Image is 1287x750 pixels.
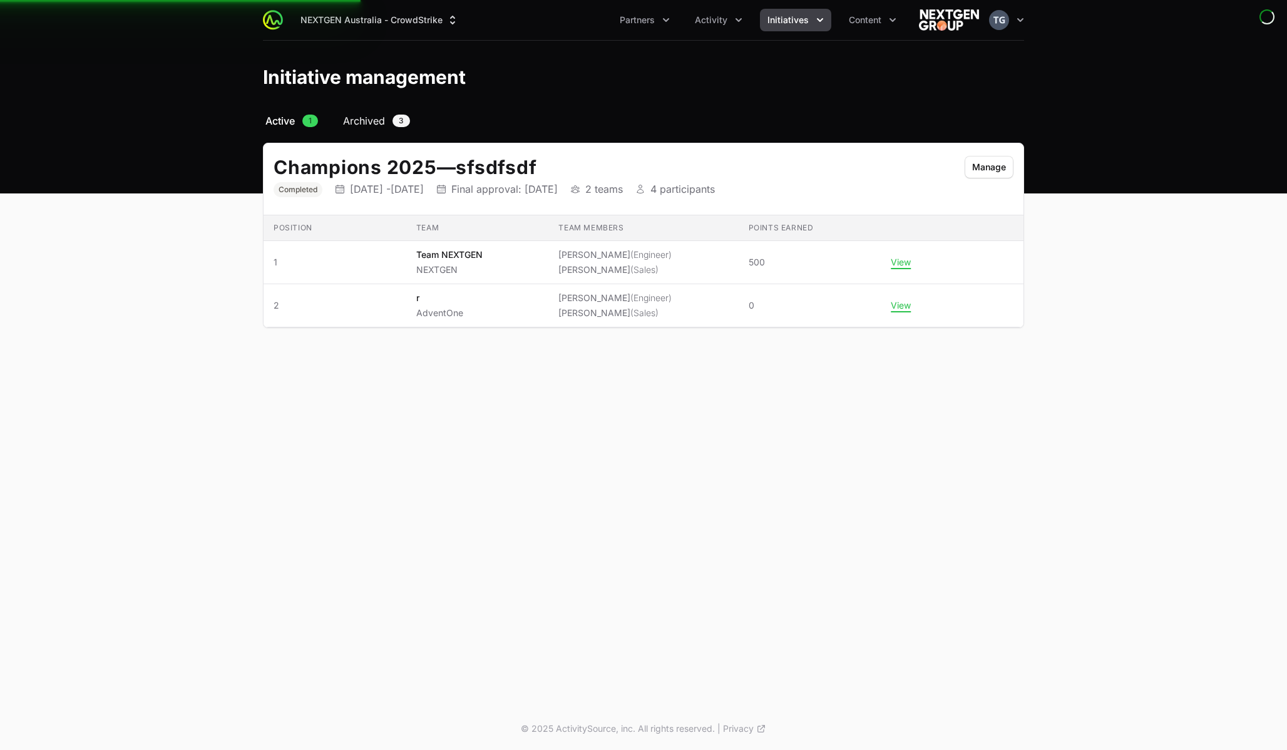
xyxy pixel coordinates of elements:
[416,249,483,261] p: Team NEXTGEN
[841,9,904,31] div: Content menu
[695,14,727,26] span: Activity
[416,307,463,319] p: AdventOne
[392,115,410,127] span: 3
[891,300,911,311] button: View
[612,9,677,31] div: Partners menu
[343,113,385,128] span: Archived
[891,257,911,268] button: View
[989,10,1009,30] img: Timothy Greig
[558,292,672,304] li: [PERSON_NAME]
[263,143,1024,328] div: Initiative details
[585,183,623,195] p: 2 teams
[416,264,483,276] p: NEXTGEN
[620,14,655,26] span: Partners
[263,113,1024,128] nav: Initiative activity log navigation
[558,264,672,276] li: [PERSON_NAME]
[350,183,424,195] p: [DATE] - [DATE]
[650,183,715,195] p: 4 participants
[437,156,456,178] span: —
[293,9,466,31] button: NEXTGEN Australia - CrowdStrike
[749,256,765,269] span: 500
[630,264,659,275] span: (Sales)
[264,215,406,241] th: Position
[521,722,715,735] p: © 2025 ActivitySource, inc. All rights reserved.
[274,156,952,178] h2: Champions 2025 sfsdfsdf
[723,722,766,735] a: Privacy
[919,8,979,33] img: NEXTGEN Australia
[630,292,672,303] span: (Engineer)
[687,9,750,31] div: Activity menu
[687,9,750,31] button: Activity
[965,156,1013,178] button: Manage
[630,249,672,260] span: (Engineer)
[841,9,904,31] button: Content
[406,215,549,241] th: Team
[749,299,754,312] span: 0
[548,215,738,241] th: Team members
[717,722,720,735] span: |
[767,14,809,26] span: Initiatives
[302,115,318,127] span: 1
[263,10,283,30] img: ActivitySource
[274,299,396,312] span: 2
[849,14,881,26] span: Content
[558,307,672,319] li: [PERSON_NAME]
[558,249,672,261] li: [PERSON_NAME]
[612,9,677,31] button: Partners
[760,9,831,31] button: Initiatives
[451,183,558,195] p: Final approval: [DATE]
[274,256,396,269] span: 1
[293,9,466,31] div: Supplier switch menu
[341,113,413,128] a: Archived3
[760,9,831,31] div: Initiatives menu
[739,215,881,241] th: Points earned
[283,9,904,31] div: Main navigation
[265,113,295,128] span: Active
[630,307,659,318] span: (Sales)
[972,160,1006,175] span: Manage
[416,292,463,304] p: r
[263,66,466,88] h1: Initiative management
[263,113,320,128] a: Active1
